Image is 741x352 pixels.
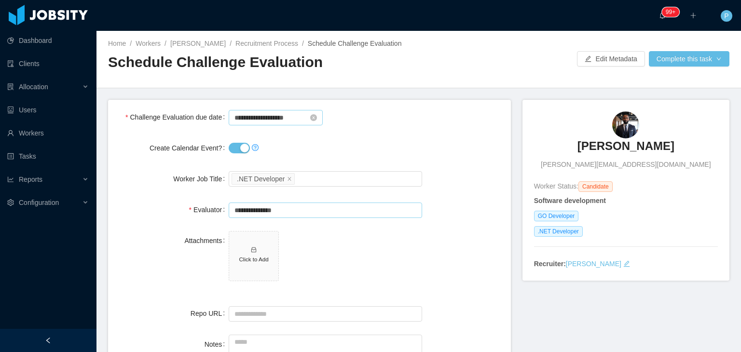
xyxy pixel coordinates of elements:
span: / [230,40,232,47]
li: .NET Developer [232,173,295,185]
a: [PERSON_NAME] [566,260,621,268]
span: [PERSON_NAME][EMAIL_ADDRESS][DOMAIN_NAME] [541,160,711,170]
h3: [PERSON_NAME] [577,138,674,154]
a: icon: userWorkers [7,123,89,143]
span: Worker Status: [534,182,578,190]
i: icon: close-circle [310,114,317,121]
i: icon: solution [7,83,14,90]
span: Configuration [19,199,59,206]
i: icon: plus [690,12,697,19]
strong: Recruiter: [534,260,566,268]
input: Worker Job Title [297,173,302,185]
span: P [724,10,728,22]
a: icon: pie-chartDashboard [7,31,89,50]
a: icon: profileTasks [7,147,89,166]
i: icon: setting [7,199,14,206]
sup: 1701 [662,7,679,17]
a: icon: robotUsers [7,100,89,120]
a: [PERSON_NAME] [577,138,674,160]
span: icon: inboxClick to Add [229,231,278,281]
span: GO Developer [534,211,579,221]
button: Complete this taskicon: down [649,51,729,67]
button: Create Calendar Event? [229,143,250,153]
input: Repo URL [229,306,422,322]
label: Worker Job Title [173,175,229,183]
i: icon: bell [659,12,666,19]
span: / [302,40,304,47]
label: Notes [205,340,229,348]
label: Attachments [184,237,229,244]
label: Evaluator [189,206,229,214]
span: Candidate [578,181,613,192]
a: Home [108,40,126,47]
img: f96fe276-45de-46b6-9deb-299c3ccb8f83_6894c42ca39ff-90w.png [612,111,639,138]
span: / [165,40,166,47]
a: icon: auditClients [7,54,89,73]
h5: Click to Add [233,255,274,263]
i: icon: line-chart [7,176,14,183]
span: Allocation [19,83,48,91]
span: Schedule Challenge Evaluation [308,40,402,47]
label: Challenge Evaluation due date [125,113,229,121]
span: Reports [19,176,42,183]
a: Workers [136,40,161,47]
strong: Software development [534,197,606,204]
span: / [130,40,132,47]
div: .NET Developer [237,174,285,184]
i: icon: question-circle [252,144,259,151]
button: icon: editEdit Metadata [577,51,645,67]
i: icon: inbox [250,246,257,253]
a: [PERSON_NAME] [170,40,226,47]
label: Repo URL [191,310,229,317]
i: icon: edit [623,260,630,267]
a: Recruitment Process [235,40,298,47]
label: Create Calendar Event? [150,144,229,152]
i: icon: close [287,176,292,182]
h2: Schedule Challenge Evaluation [108,53,419,72]
span: .NET Developer [534,226,583,237]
